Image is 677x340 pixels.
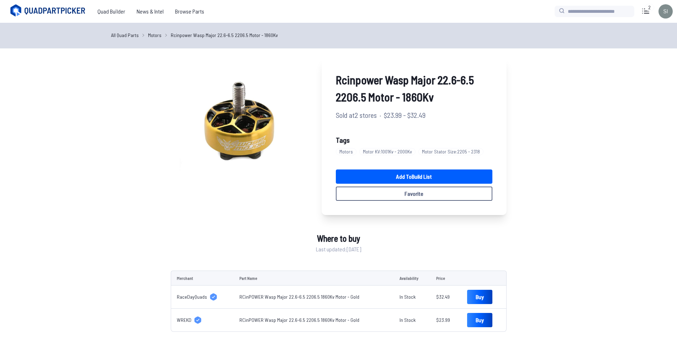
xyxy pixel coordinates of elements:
img: User [659,4,673,19]
a: Motors [148,31,162,39]
span: Motor KV : 1001Kv - 2000Kv [359,148,416,155]
span: Where to buy [317,232,360,245]
span: Tags [336,136,350,144]
a: RCinPOWER Wasp Major 22.6-6.5 2206.5 1860Kv Motor - Gold [239,294,359,300]
a: Motor Stator Size:2205 - 2318 [418,145,486,158]
a: Rcinpower Wasp Major 22.6-6.5 2206.5 Motor - 1860Kv [171,31,278,39]
td: Part Name [234,271,393,286]
td: $23.99 [430,309,461,332]
span: $23.99 - $32.49 [384,110,425,120]
a: WREKD [177,317,228,324]
span: Rcinpower Wasp Major 22.6-6.5 2206.5 Motor - 1860Kv [336,71,492,105]
span: Motor Stator Size : 2205 - 2318 [418,148,483,155]
a: RCinPOWER Wasp Major 22.6-6.5 2206.5 1860Kv Motor - Gold [239,317,359,323]
a: Quad Builder [92,4,131,19]
td: Availability [394,271,431,286]
td: Price [430,271,461,286]
span: Motors [336,148,356,155]
td: In Stock [394,286,431,309]
a: Buy [467,290,492,304]
span: WREKD [177,317,191,324]
button: Favorite [336,187,492,201]
a: Motor KV:1001Kv - 2000Kv [359,145,418,158]
a: News & Intel [131,4,169,19]
span: RaceDayQuads [177,293,207,300]
a: Motors [336,145,359,158]
span: · [380,110,381,120]
img: image [171,57,307,194]
a: Add toBuild List [336,169,492,184]
a: Buy [467,313,492,327]
td: Merchant [171,271,234,286]
div: 2 [645,4,654,11]
td: $32.49 [430,286,461,309]
a: Browse Parts [169,4,210,19]
a: All Quad Parts [111,31,139,39]
td: In Stock [394,309,431,332]
span: Last updated: [DATE] [316,245,361,253]
span: Sold at 2 stores [336,110,377,120]
a: RaceDayQuads [177,293,228,300]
